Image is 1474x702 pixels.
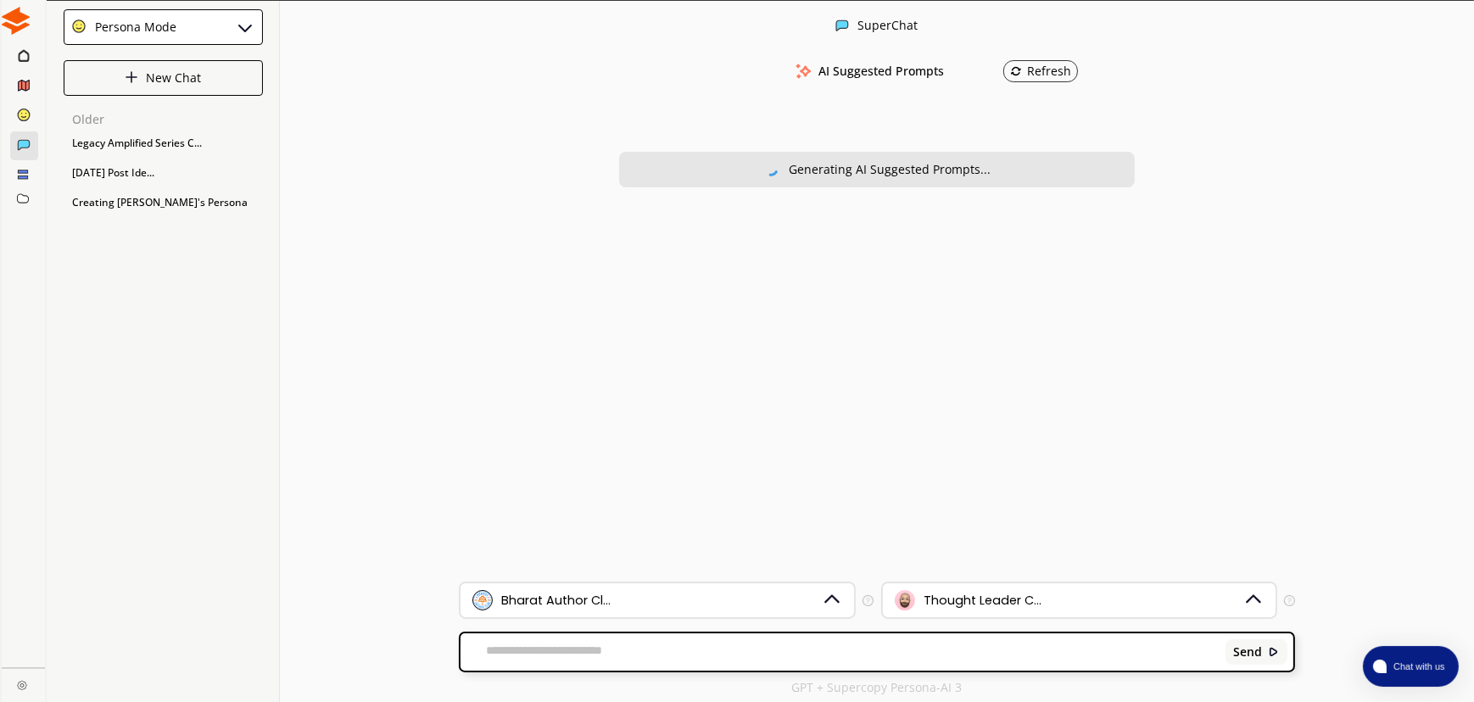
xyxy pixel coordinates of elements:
[1233,645,1262,659] b: Send
[90,20,177,34] div: Persona Mode
[2,668,45,698] a: Close
[763,161,779,176] img: Close
[835,19,849,32] img: Close
[857,19,918,35] div: SuperChat
[818,58,944,84] h3: AI Suggested Prompts
[64,190,263,215] div: Creating [PERSON_NAME]'s Persona
[1363,646,1459,687] button: atlas-launcher
[863,595,874,606] img: Tooltip Icon
[64,160,263,186] div: [DATE] Post Ide...
[791,681,962,694] p: GPT + Supercopy Persona-AI 3
[1284,595,1295,606] img: Tooltip Icon
[71,19,87,34] img: Close
[924,593,1041,607] div: Thought Leader C...
[789,163,991,176] div: Generating AI Suggested Prompts...
[472,590,493,610] img: Brand Icon
[125,70,138,84] img: Close
[72,113,263,126] p: Older
[1010,65,1022,77] img: Refresh
[820,589,842,611] img: Dropdown Icon
[793,64,814,79] img: AI Suggested Prompts
[1268,646,1280,658] img: Close
[235,17,255,37] img: Close
[147,71,202,85] p: New Chat
[1242,589,1265,611] img: Dropdown Icon
[2,7,30,35] img: Close
[64,131,263,156] div: Legacy Amplified Series C...
[1010,64,1071,78] div: Refresh
[1387,660,1449,673] span: Chat with us
[17,680,27,690] img: Close
[895,590,915,610] img: Audience Icon
[501,593,611,607] div: Bharat Author Cl...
